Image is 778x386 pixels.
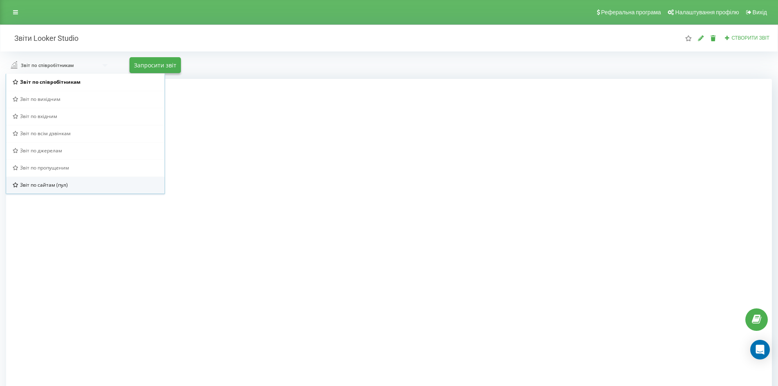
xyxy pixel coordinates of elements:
i: Цей звіт буде завантажений першим при відкритті "Звіти Looker Studio". Ви можете призначити будь-... [685,35,692,41]
button: Створити звіт [722,35,772,42]
span: Реферальна програма [601,9,661,16]
span: Звіт по вхідним [20,113,57,120]
i: Редагувати звіт [698,35,704,41]
span: Налаштування профілю [675,9,739,16]
span: Звіт по співробітникам [20,78,80,85]
span: Звіт по джерелам [20,147,62,154]
button: Запросити звіт [129,57,181,73]
i: Створити звіт [724,35,730,40]
span: Створити звіт [731,35,769,41]
h2: Звіти Looker Studio [6,33,78,43]
i: Видалити звіт [710,35,717,41]
span: Вихід [753,9,767,16]
div: Open Intercom Messenger [750,340,770,359]
span: Звіт по всім дзвінкам [20,130,71,137]
span: Звіт по сайтам (пул) [20,181,68,188]
span: Звіт по вихідним [20,96,60,103]
span: Звіт по пропущеним [20,164,69,171]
